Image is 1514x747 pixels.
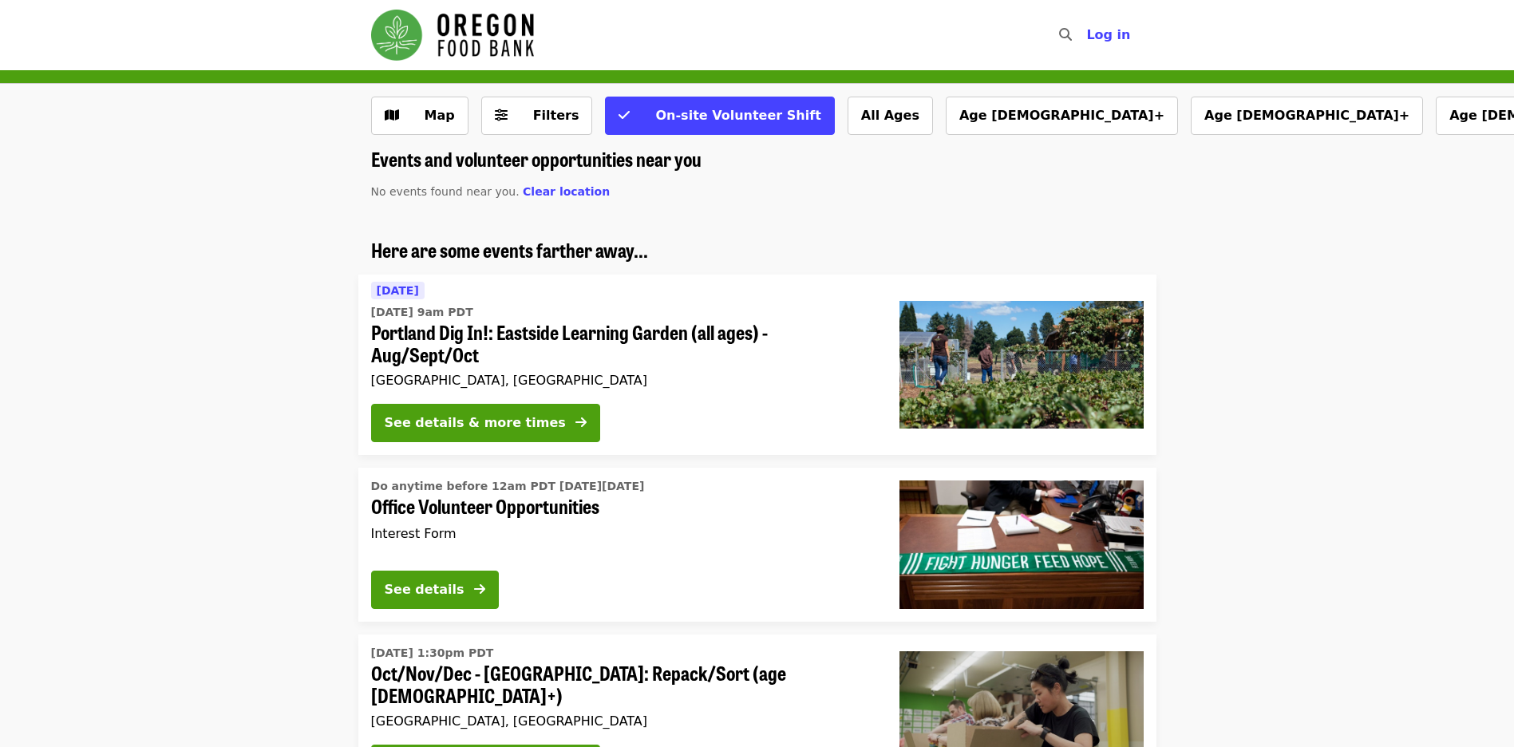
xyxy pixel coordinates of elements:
i: search icon [1059,27,1072,42]
span: Oct/Nov/Dec - [GEOGRAPHIC_DATA]: Repack/Sort (age [DEMOGRAPHIC_DATA]+) [371,662,874,708]
input: Search [1081,16,1094,54]
span: Interest Form [371,526,457,541]
span: Clear location [523,185,610,198]
button: Clear location [523,184,610,200]
button: Age [DEMOGRAPHIC_DATA]+ [1191,97,1423,135]
img: Office Volunteer Opportunities organized by Oregon Food Bank [899,480,1144,608]
button: Age [DEMOGRAPHIC_DATA]+ [946,97,1178,135]
span: Do anytime before 12am PDT [DATE][DATE] [371,480,645,492]
span: Office Volunteer Opportunities [371,495,874,518]
span: Map [425,108,455,123]
button: Log in [1073,19,1143,51]
img: Oregon Food Bank - Home [371,10,534,61]
button: On-site Volunteer Shift [605,97,834,135]
time: [DATE] 9am PDT [371,304,473,321]
i: check icon [619,108,630,123]
button: See details & more times [371,404,600,442]
div: [GEOGRAPHIC_DATA], [GEOGRAPHIC_DATA] [371,713,874,729]
span: No events found near you. [371,185,520,198]
button: Filters (0 selected) [481,97,593,135]
div: See details & more times [385,413,566,433]
a: See details for "Portland Dig In!: Eastside Learning Garden (all ages) - Aug/Sept/Oct" [358,275,1156,456]
i: arrow-right icon [575,415,587,430]
span: Portland Dig In!: Eastside Learning Garden (all ages) - Aug/Sept/Oct [371,321,874,367]
span: Here are some events farther away... [371,235,648,263]
button: Show map view [371,97,468,135]
a: See details for "Office Volunteer Opportunities" [358,468,1156,621]
span: Events and volunteer opportunities near you [371,144,702,172]
span: [DATE] [377,284,419,297]
button: All Ages [848,97,933,135]
span: On-site Volunteer Shift [655,108,820,123]
div: See details [385,580,464,599]
i: arrow-right icon [474,582,485,597]
div: [GEOGRAPHIC_DATA], [GEOGRAPHIC_DATA] [371,373,874,388]
span: Log in [1086,27,1130,42]
button: See details [371,571,499,609]
img: Portland Dig In!: Eastside Learning Garden (all ages) - Aug/Sept/Oct organized by Oregon Food Bank [899,301,1144,429]
span: Filters [533,108,579,123]
i: sliders-h icon [495,108,508,123]
i: map icon [385,108,399,123]
time: [DATE] 1:30pm PDT [371,645,494,662]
